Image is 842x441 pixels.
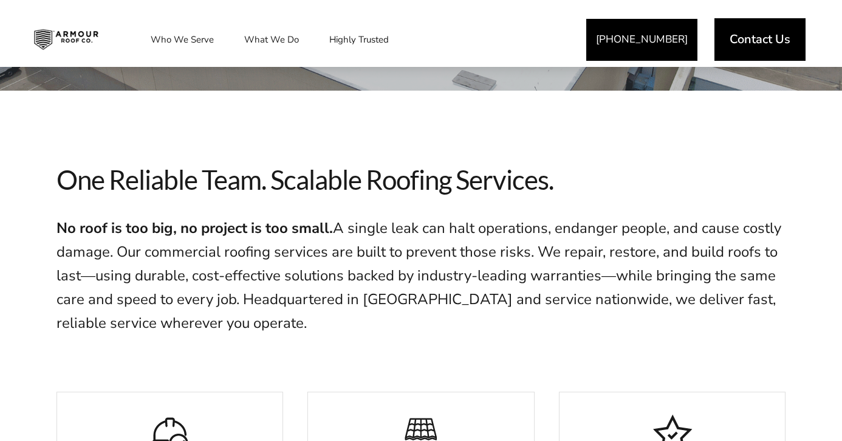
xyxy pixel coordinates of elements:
[139,24,226,55] a: Who We Serve
[56,218,781,333] span: A single leak can halt operations, endanger people, and cause costly damage. Our commercial roofi...
[714,18,806,61] a: Contact Us
[56,218,333,238] strong: No roof is too big, no project is too small.
[232,24,311,55] a: What We Do
[24,24,108,55] img: Industrial and Commercial Roofing Company | Armour Roof Co.
[56,164,786,196] span: One Reliable Team. Scalable Roofing Services.
[317,24,401,55] a: Highly Trusted
[586,19,697,61] a: [PHONE_NUMBER]
[730,33,790,46] span: Contact Us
